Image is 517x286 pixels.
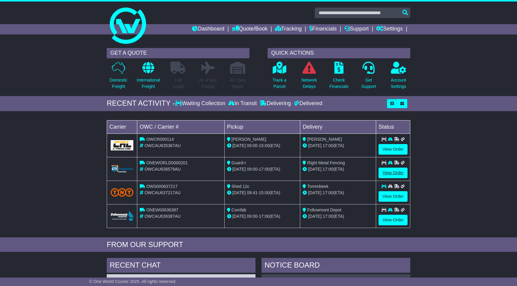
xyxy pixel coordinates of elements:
[227,190,298,196] div: - (ETA)
[303,190,373,196] div: (ETA)
[247,167,258,172] span: 09:00
[137,120,225,133] td: OWC / Carrier #
[323,214,333,219] span: 17:00
[227,213,298,220] div: - (ETA)
[308,167,321,172] span: [DATE]
[262,258,410,274] div: NOTICE BOARD
[275,24,302,34] a: Tracking
[391,77,406,90] p: Account Settings
[376,120,410,133] td: Status
[145,167,181,172] span: OWCAU636579AU
[111,211,133,221] img: Followmont_Transport.png
[301,77,317,90] p: Network Delays
[292,100,322,107] div: Delivered
[361,77,376,90] p: Get Support
[146,137,174,142] span: OWCR000114
[329,61,349,93] a: CheckFinancials
[232,167,246,172] span: [DATE]
[232,190,246,195] span: [DATE]
[307,137,342,142] span: [PERSON_NAME]
[379,215,408,225] a: View Order
[232,160,246,165] span: Guard-r
[107,240,410,249] div: FROM OUR SUPPORT
[303,213,373,220] div: (ETA)
[107,120,137,133] td: Carrier
[107,48,249,58] div: GET A QUOTE
[107,258,255,274] div: RECENT CHAT
[146,207,178,212] span: ONEW00636387
[308,214,321,219] span: [DATE]
[323,190,333,195] span: 17:00
[109,61,128,93] a: DomesticFreight
[171,77,186,90] p: Full Loads
[301,61,317,93] a: NetworkDelays
[224,120,300,133] td: Pickup
[379,191,408,202] a: View Order
[247,143,258,148] span: 09:00
[145,190,181,195] span: OWCAU637217AU
[376,24,403,34] a: Settings
[272,77,286,90] p: Track a Parcel
[232,24,268,34] a: Quote/Book
[232,184,249,189] span: Shed 12c
[308,190,321,195] span: [DATE]
[309,24,337,34] a: Financials
[107,99,175,108] div: RECENT ACTIVITY -
[268,48,410,58] div: QUICK ACTIONS
[259,167,269,172] span: 17:00
[330,77,349,90] p: Check Financials
[323,143,333,148] span: 17:00
[232,214,246,219] span: [DATE]
[272,61,287,93] a: Track aParcel
[111,165,133,172] img: GetCarrierServiceLogo
[259,214,269,219] span: 17:00
[232,143,246,148] span: [DATE]
[307,207,341,212] span: Followmont Depot
[379,168,408,178] a: View Order
[232,137,266,142] span: [PERSON_NAME]
[303,143,373,149] div: (ETA)
[307,160,345,165] span: Right Metal Fencing
[379,144,408,155] a: View Order
[111,188,133,196] img: TNT_Domestic.png
[247,214,258,219] span: 09:00
[146,184,178,189] span: OWS000637217
[137,77,160,90] p: International Freight
[145,214,181,219] span: OWCAU636387AU
[344,24,369,34] a: Support
[111,140,133,150] img: GetCarrierServiceLogo
[259,190,269,195] span: 15:00
[146,160,188,165] span: ONEWORLD0000201
[89,279,177,284] span: © One World Courier 2025. All rights reserved.
[227,100,258,107] div: In Transit
[145,143,181,148] span: OWCAU635367AU
[307,184,328,189] span: Torrenbeek
[175,100,227,107] div: Waiting Collection
[110,77,127,90] p: Domestic Freight
[259,143,269,148] span: 15:00
[227,166,298,172] div: - (ETA)
[300,120,376,133] td: Delivery
[232,207,246,212] span: Comfab
[308,143,321,148] span: [DATE]
[323,167,333,172] span: 17:00
[303,166,373,172] div: (ETA)
[192,24,224,34] a: Dashboard
[199,77,217,90] p: Air & Sea Freight
[391,61,407,93] a: AccountSettings
[247,190,258,195] span: 09:41
[258,100,292,107] div: Delivering
[227,143,298,149] div: - (ETA)
[229,77,246,90] p: Air / Sea Depot
[136,61,160,93] a: InternationalFreight
[361,61,376,93] a: GetSupport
